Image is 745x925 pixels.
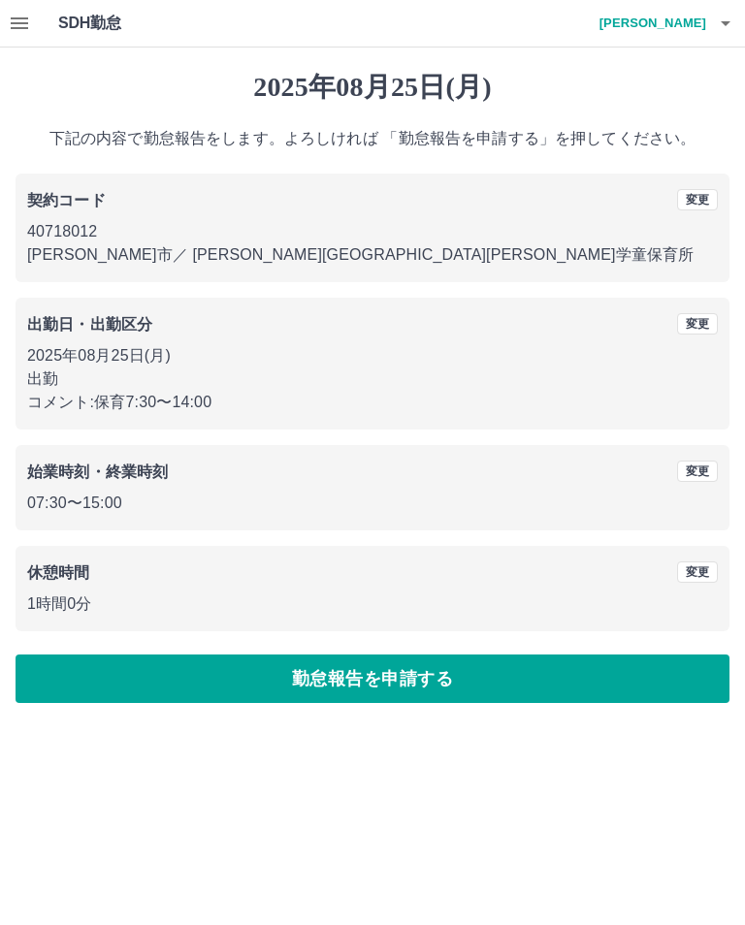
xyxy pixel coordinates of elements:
button: 変更 [677,313,718,335]
p: 40718012 [27,220,718,243]
button: 変更 [677,461,718,482]
p: 下記の内容で勤怠報告をします。よろしければ 「勤怠報告を申請する」を押してください。 [16,127,729,150]
b: 出勤日・出勤区分 [27,316,152,333]
p: 1時間0分 [27,592,718,616]
button: 勤怠報告を申請する [16,654,729,703]
p: 07:30 〜 15:00 [27,492,718,515]
p: [PERSON_NAME]市 ／ [PERSON_NAME][GEOGRAPHIC_DATA][PERSON_NAME]学童保育所 [27,243,718,267]
b: 休憩時間 [27,564,90,581]
p: 出勤 [27,367,718,391]
p: コメント: 保育7:30〜14:00 [27,391,718,414]
button: 変更 [677,189,718,210]
h1: 2025年08月25日(月) [16,71,729,104]
b: 契約コード [27,192,106,208]
b: 始業時刻・終業時刻 [27,463,168,480]
p: 2025年08月25日(月) [27,344,718,367]
button: 変更 [677,561,718,583]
